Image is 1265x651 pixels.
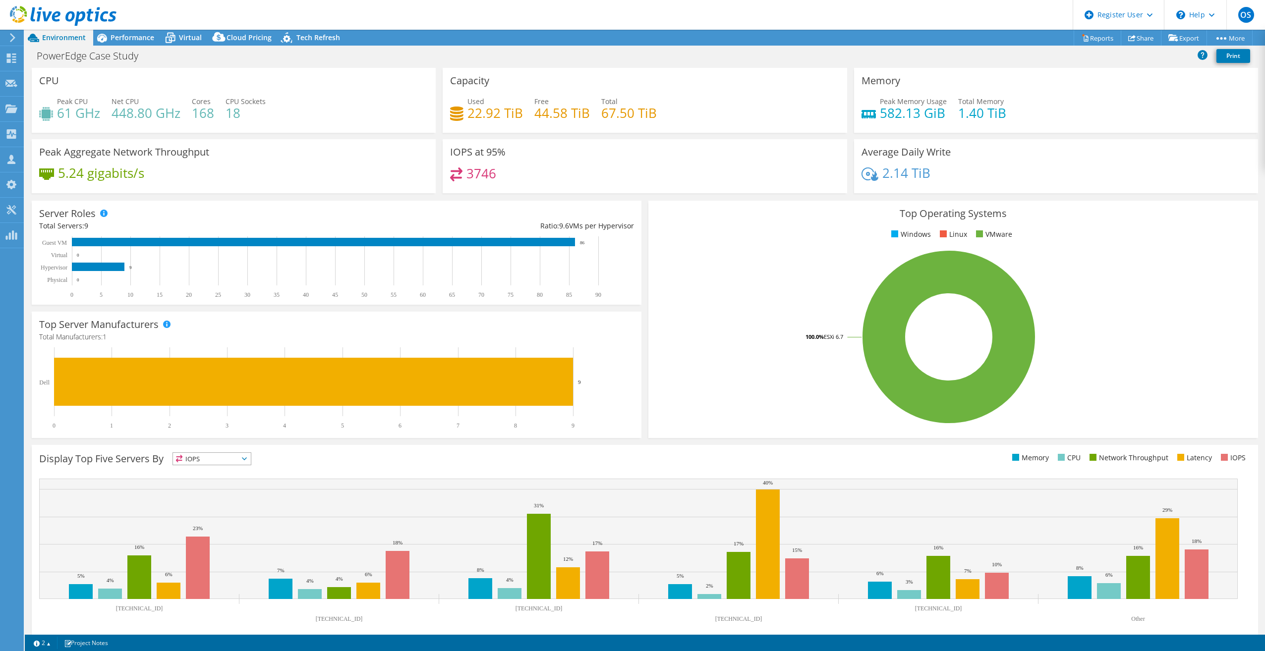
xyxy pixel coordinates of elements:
span: CPU Sockets [226,97,266,106]
text: 6% [365,571,372,577]
tspan: ESXi 6.7 [824,333,843,340]
li: Network Throughput [1087,452,1168,463]
text: 6 [399,422,402,429]
h4: 44.58 TiB [534,108,590,118]
text: 35 [274,291,280,298]
text: Physical [47,276,67,283]
text: [TECHNICAL_ID] [715,615,762,622]
text: 4 [283,422,286,429]
text: 0 [70,291,73,298]
span: Cores [192,97,211,106]
span: Peak Memory Usage [880,97,947,106]
h3: Top Operating Systems [656,208,1251,219]
h3: Average Daily Write [862,147,951,158]
text: 40% [763,480,773,486]
text: 6% [1105,572,1113,578]
text: 30 [244,291,250,298]
text: 31% [534,502,544,508]
span: IOPS [173,453,251,465]
span: Total [601,97,618,106]
text: 55 [391,291,397,298]
text: 75 [508,291,514,298]
h4: 1.40 TiB [958,108,1006,118]
text: 1 [110,422,113,429]
h4: 582.13 GiB [880,108,947,118]
text: 4% [336,576,343,582]
h4: 67.50 TiB [601,108,657,118]
text: 2 [168,422,171,429]
span: Free [534,97,549,106]
h3: Top Server Manufacturers [39,319,159,330]
text: 5 [341,422,344,429]
text: Hypervisor [41,264,67,271]
li: Windows [889,229,931,240]
h3: CPU [39,75,59,86]
text: 15 [157,291,163,298]
h4: 2.14 TiB [882,167,930,178]
text: 90 [595,291,601,298]
div: Total Servers: [39,220,337,231]
text: 85 [566,291,572,298]
text: 29% [1162,507,1172,513]
text: 23% [193,525,203,531]
text: 7 [457,422,460,429]
h4: 168 [192,108,214,118]
div: Ratio: VMs per Hypervisor [337,220,634,231]
span: Total Memory [958,97,1004,106]
text: 8% [477,567,484,573]
text: Other [1131,615,1145,622]
span: OS [1238,7,1254,23]
h4: 22.92 TiB [467,108,523,118]
span: Net CPU [112,97,139,106]
h4: Total Manufacturers: [39,331,634,342]
span: Tech Refresh [296,33,340,42]
li: Linux [937,229,967,240]
a: Project Notes [57,637,115,649]
text: 16% [1133,544,1143,550]
text: 50 [361,291,367,298]
text: 3% [906,579,913,585]
a: 2 [27,637,57,649]
text: 8 [514,422,517,429]
text: 20 [186,291,192,298]
text: 18% [1192,538,1202,544]
li: IOPS [1218,452,1246,463]
span: Used [467,97,484,106]
a: Reports [1074,30,1121,46]
text: 9 [129,265,132,270]
text: 7% [964,568,972,574]
a: Export [1161,30,1207,46]
span: 9 [84,221,88,230]
text: 15% [792,547,802,553]
text: Dell [39,379,50,386]
text: 65 [449,291,455,298]
text: 10 [127,291,133,298]
text: 18% [393,540,402,545]
li: Memory [1010,452,1049,463]
a: Share [1121,30,1161,46]
text: 4% [306,578,314,584]
a: Print [1216,49,1250,63]
text: 9 [578,379,581,385]
text: [TECHNICAL_ID] [516,605,563,612]
span: 9.6 [559,221,569,230]
span: Virtual [179,33,202,42]
h1: PowerEdge Case Study [32,51,154,61]
text: 2% [706,583,713,589]
h4: 5.24 gigabits/s [58,167,144,178]
h4: 448.80 GHz [112,108,180,118]
text: 80 [537,291,543,298]
text: 0 [77,277,79,282]
text: 70 [478,291,484,298]
text: 5% [677,573,684,579]
text: 6% [876,570,884,576]
h4: 18 [226,108,266,118]
h3: Server Roles [39,208,96,219]
text: 16% [134,544,144,550]
span: Environment [42,33,86,42]
text: 0 [77,253,79,258]
text: 9 [572,422,575,429]
text: [TECHNICAL_ID] [316,615,363,622]
tspan: 100.0% [805,333,824,340]
text: 12% [563,556,573,562]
